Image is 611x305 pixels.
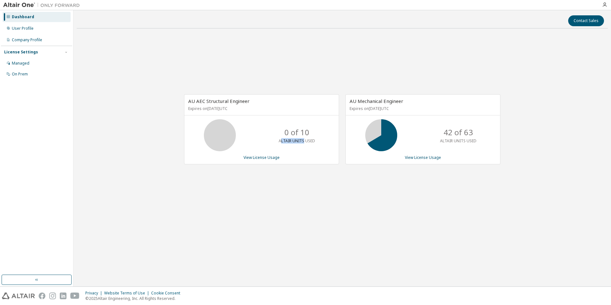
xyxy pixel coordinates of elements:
[350,106,495,111] p: Expires on [DATE] UTC
[2,293,35,299] img: altair_logo.svg
[188,98,250,104] span: AU AEC Structural Engineer
[4,50,38,55] div: License Settings
[49,293,56,299] img: instagram.svg
[12,26,34,31] div: User Profile
[12,61,29,66] div: Managed
[39,293,45,299] img: facebook.svg
[12,14,34,20] div: Dashboard
[244,155,280,160] a: View License Usage
[405,155,441,160] a: View License Usage
[188,106,333,111] p: Expires on [DATE] UTC
[3,2,83,8] img: Altair One
[85,296,184,301] p: © 2025 Altair Engineering, Inc. All Rights Reserved.
[284,127,309,138] p: 0 of 10
[350,98,403,104] span: AU Mechanical Engineer
[440,138,476,144] p: ALTAIR UNITS USED
[151,291,184,296] div: Cookie Consent
[12,72,28,77] div: On Prem
[12,37,42,43] div: Company Profile
[568,15,604,26] button: Contact Sales
[279,138,315,144] p: ALTAIR UNITS USED
[70,293,80,299] img: youtube.svg
[104,291,151,296] div: Website Terms of Use
[60,293,66,299] img: linkedin.svg
[444,127,473,138] p: 42 of 63
[85,291,104,296] div: Privacy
